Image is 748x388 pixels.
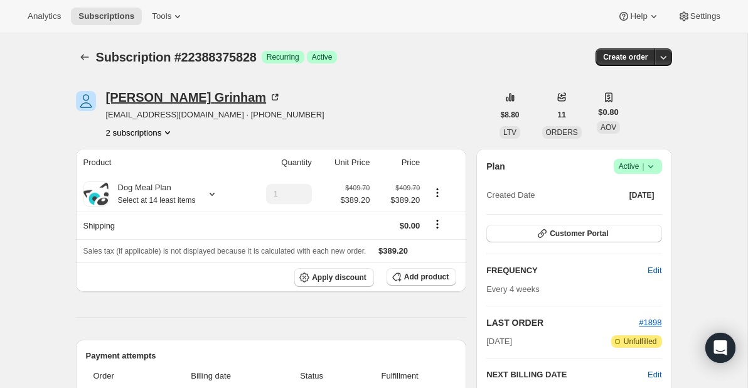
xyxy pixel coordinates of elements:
[486,284,540,294] span: Every 4 weeks
[427,217,447,231] button: Shipping actions
[486,316,639,329] h2: LAST ORDER
[486,335,512,348] span: [DATE]
[377,194,420,207] span: $389.20
[312,52,333,62] span: Active
[83,247,366,256] span: Sales tax (if applicable) is not displayed because it is calculated with each new order.
[550,106,574,124] button: 11
[493,106,527,124] button: $8.80
[639,318,661,327] a: #1898
[486,264,648,277] h2: FREQUENCY
[690,11,720,21] span: Settings
[340,194,370,207] span: $389.20
[243,149,316,176] th: Quantity
[639,316,661,329] button: #1898
[71,8,142,25] button: Subscriptions
[705,333,735,363] div: Open Intercom Messenger
[106,91,282,104] div: [PERSON_NAME] Grinham
[28,11,61,21] span: Analytics
[598,106,619,119] span: $0.80
[550,229,608,239] span: Customer Portal
[20,8,68,25] button: Analytics
[486,189,535,202] span: Created Date
[619,160,657,173] span: Active
[76,149,243,176] th: Product
[106,126,174,139] button: Product actions
[630,11,647,21] span: Help
[629,190,654,200] span: [DATE]
[109,181,196,207] div: Dog Meal Plan
[642,161,644,171] span: |
[596,48,655,66] button: Create order
[373,149,424,176] th: Price
[648,264,661,277] span: Edit
[76,48,93,66] button: Subscriptions
[96,50,257,64] span: Subscription #22388375828
[558,110,566,120] span: 11
[404,272,449,282] span: Add product
[501,110,520,120] span: $8.80
[78,11,134,21] span: Subscriptions
[76,212,243,239] th: Shipping
[118,196,196,205] small: Select at 14 least items
[316,149,374,176] th: Unit Price
[601,123,616,132] span: AOV
[395,184,420,191] small: $409.70
[312,272,366,283] span: Apply discount
[670,8,728,25] button: Settings
[351,370,449,382] span: Fulfillment
[294,268,374,287] button: Apply discount
[622,186,662,204] button: [DATE]
[486,160,505,173] h2: Plan
[610,8,667,25] button: Help
[624,337,657,347] span: Unfulfilled
[76,91,96,111] span: Sebastian Grinham
[400,221,420,230] span: $0.00
[387,268,456,286] button: Add product
[149,370,272,382] span: Billing date
[378,246,408,256] span: $389.20
[427,186,447,200] button: Product actions
[280,370,343,382] span: Status
[86,350,457,362] h2: Payment attempts
[648,369,661,381] button: Edit
[267,52,299,62] span: Recurring
[345,184,370,191] small: $409.70
[144,8,191,25] button: Tools
[83,183,109,205] img: product img
[486,225,661,242] button: Customer Portal
[503,128,516,137] span: LTV
[152,11,171,21] span: Tools
[106,109,324,121] span: [EMAIL_ADDRESS][DOMAIN_NAME] · [PHONE_NUMBER]
[546,128,578,137] span: ORDERS
[640,261,669,281] button: Edit
[486,369,648,381] h2: NEXT BILLING DATE
[603,52,648,62] span: Create order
